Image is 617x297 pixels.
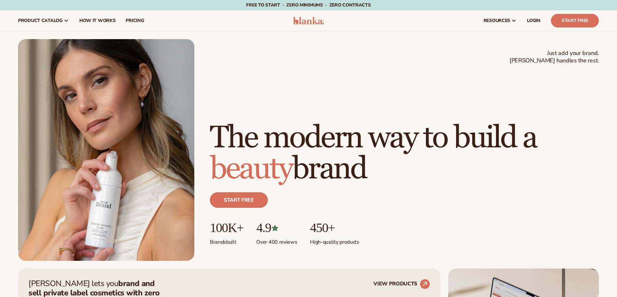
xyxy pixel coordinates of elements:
[293,17,324,25] img: logo
[509,49,599,65] span: Just add your brand. [PERSON_NAME] handles the rest.
[551,14,599,27] a: Start Free
[210,235,243,246] p: Brands built
[210,122,599,185] h1: The modern way to build a brand
[310,221,359,235] p: 450+
[373,279,430,289] a: VIEW PRODUCTS
[310,235,359,246] p: High-quality products
[484,18,510,23] span: resources
[478,10,522,31] a: resources
[256,221,297,235] p: 4.9
[210,150,292,188] span: beauty
[126,18,144,23] span: pricing
[120,10,149,31] a: pricing
[13,10,74,31] a: product catalog
[18,39,194,261] img: Female holding tanning mousse.
[79,18,116,23] span: How It Works
[527,18,541,23] span: LOGIN
[210,192,268,208] a: Start free
[246,2,371,8] span: Free to start · ZERO minimums · ZERO contracts
[210,221,243,235] p: 100K+
[18,18,63,23] span: product catalog
[74,10,121,31] a: How It Works
[256,235,297,246] p: Over 400 reviews
[522,10,546,31] a: LOGIN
